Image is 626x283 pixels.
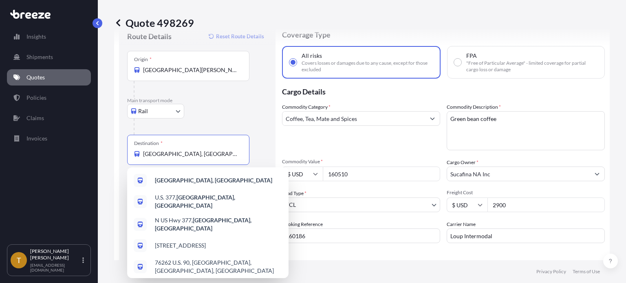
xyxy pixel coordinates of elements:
[447,103,501,111] label: Commodity Description
[447,111,605,150] textarea: Green bean coffee
[26,114,44,122] p: Claims
[447,189,605,196] span: Freight Cost
[26,33,46,41] p: Insights
[425,111,440,126] button: Show suggestions
[282,158,440,165] span: Commodity Value
[134,140,163,147] div: Destination
[155,177,272,184] b: [GEOGRAPHIC_DATA], [GEOGRAPHIC_DATA]
[302,60,433,73] span: Covers losses or damages due to any cause, except for those excluded
[134,56,152,63] div: Origin
[286,201,296,209] span: FCL
[26,53,53,61] p: Shipments
[30,263,81,272] p: [EMAIL_ADDRESS][DOMAIN_NAME]
[155,193,282,210] span: U.S. 377,
[155,259,282,275] span: 76262 U.S. 90, [GEOGRAPHIC_DATA], [GEOGRAPHIC_DATA], [GEOGRAPHIC_DATA]
[447,158,478,167] label: Cargo Owner
[447,220,476,228] label: Carrier Name
[143,66,239,74] input: Origin
[282,259,605,266] p: Special Conditions
[282,111,425,126] input: Select a commodity type
[114,16,194,29] p: Quote 498269
[155,217,251,232] b: [GEOGRAPHIC_DATA], [GEOGRAPHIC_DATA]
[138,107,148,115] span: Rail
[17,256,21,264] span: T
[155,194,235,209] b: [GEOGRAPHIC_DATA], [GEOGRAPHIC_DATA]
[127,104,184,118] button: Select transport
[282,103,331,111] label: Commodity Category
[155,241,206,250] span: [STREET_ADDRESS]
[26,134,47,143] p: Invoices
[143,150,239,158] input: Destination
[282,220,323,228] label: Booking Reference
[282,228,440,243] input: Your internal reference
[26,94,46,102] p: Policies
[487,197,605,212] input: Enter amount
[466,52,477,60] span: FPA
[127,97,267,104] p: Main transport mode
[447,228,605,243] input: Enter name
[30,248,81,261] p: [PERSON_NAME] [PERSON_NAME]
[127,167,289,278] div: Show suggestions
[323,167,440,181] input: Type amount
[282,189,306,197] span: Load Type
[155,216,282,233] span: N US Hwy 377,
[590,167,604,181] button: Show suggestions
[536,268,566,275] p: Privacy Policy
[447,167,590,181] input: Full name
[26,73,45,81] p: Quotes
[302,52,322,60] span: All risks
[282,79,605,103] p: Cargo Details
[466,60,598,73] span: "Free of Particular Average" - limited coverage for partial cargo loss or damage
[573,268,600,275] p: Terms of Use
